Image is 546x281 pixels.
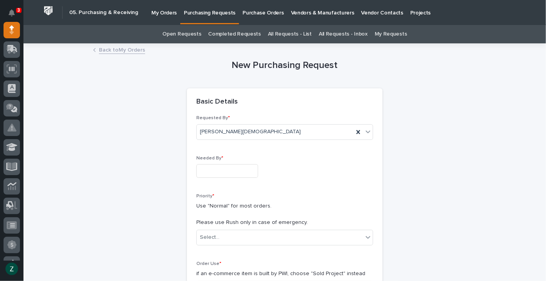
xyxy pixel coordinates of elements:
[196,156,223,161] span: Needed By
[4,261,20,277] button: users-avatar
[196,270,373,278] p: if an e-commerce item is built by PWI, choose "Sold Project" instead
[268,25,312,43] a: All Requests - List
[196,194,214,199] span: Priority
[69,9,138,16] h2: 05. Purchasing & Receiving
[163,25,201,43] a: Open Requests
[99,45,145,54] a: Back toMy Orders
[17,7,20,13] p: 3
[196,261,221,266] span: Order Use
[319,25,368,43] a: All Requests - Inbox
[196,98,238,106] h2: Basic Details
[200,128,301,136] span: [PERSON_NAME][DEMOGRAPHIC_DATA]
[375,25,407,43] a: My Requests
[4,5,20,21] button: Notifications
[41,4,56,18] img: Workspace Logo
[196,116,230,120] span: Requested By
[10,9,20,22] div: Notifications3
[200,233,219,242] div: Select...
[196,202,373,226] p: Use "Normal" for most orders. Please use Rush only in case of emergency.
[187,60,383,71] h1: New Purchasing Request
[208,25,261,43] a: Completed Requests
